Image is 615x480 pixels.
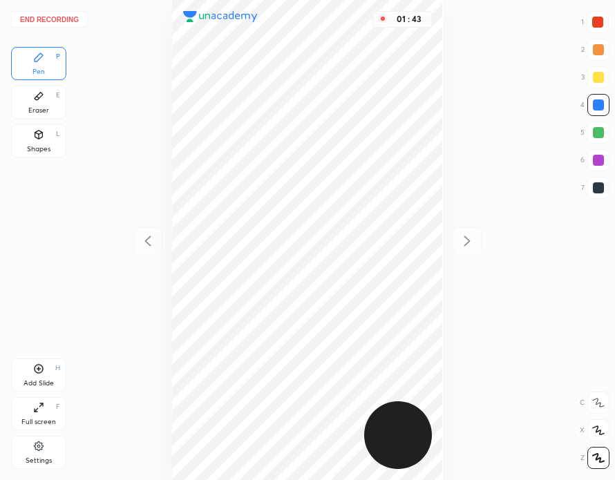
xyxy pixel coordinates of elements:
[11,11,88,28] button: End recording
[56,131,60,137] div: L
[580,419,609,441] div: X
[580,149,609,171] div: 6
[581,177,609,199] div: 7
[55,365,60,372] div: H
[23,380,54,387] div: Add Slide
[28,107,49,114] div: Eraser
[56,53,60,60] div: P
[21,419,56,425] div: Full screen
[26,457,52,464] div: Settings
[581,11,609,33] div: 1
[183,11,258,22] img: logo.38c385cc.svg
[56,403,60,410] div: F
[27,146,50,153] div: Shapes
[580,94,609,116] div: 4
[580,392,609,414] div: C
[580,122,609,144] div: 5
[580,447,609,469] div: Z
[581,66,609,88] div: 3
[32,68,45,75] div: Pen
[581,39,609,61] div: 2
[392,15,426,24] div: 01 : 43
[56,92,60,99] div: E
